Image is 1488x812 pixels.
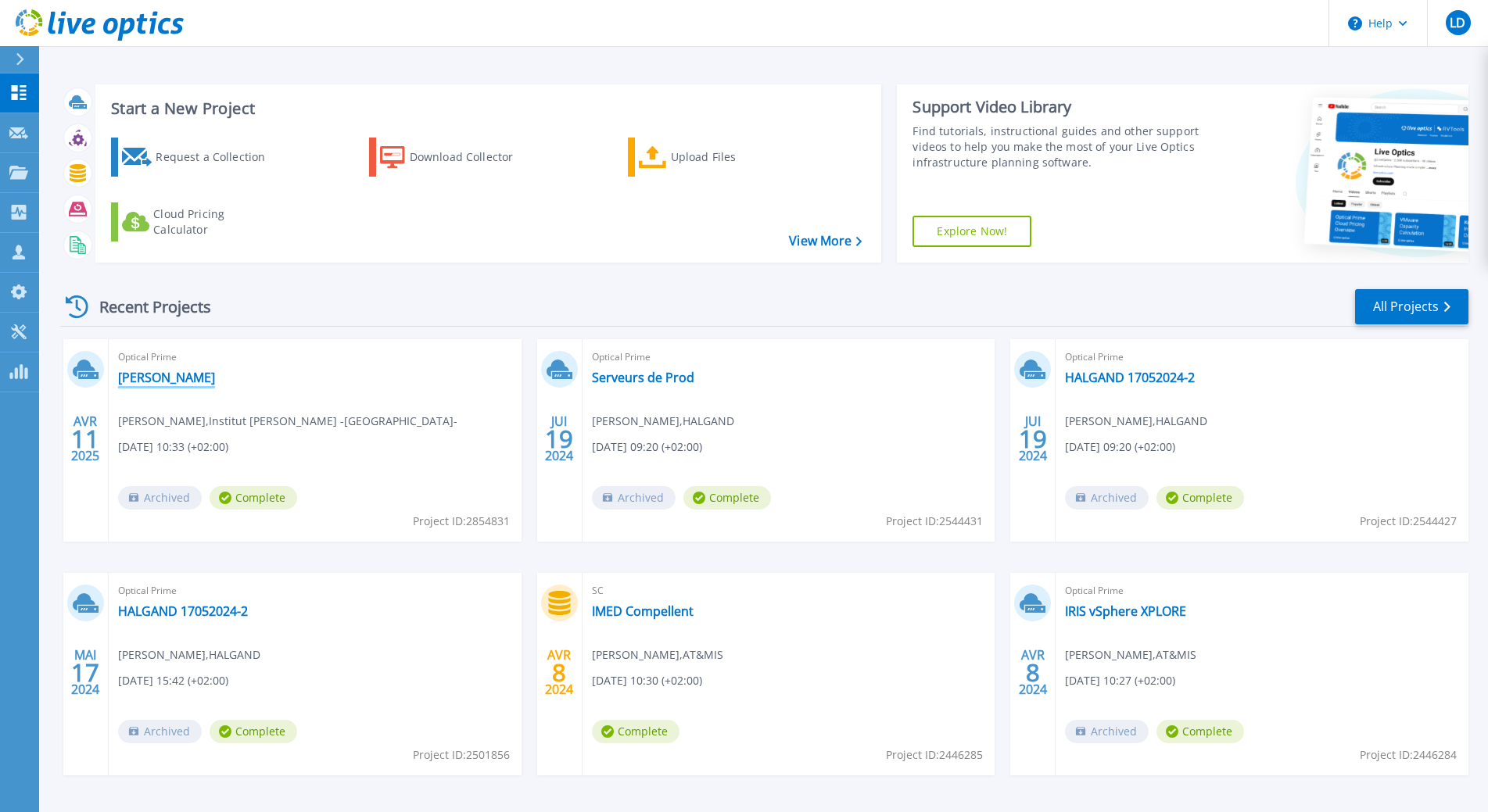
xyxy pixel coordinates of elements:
a: Request a Collection [111,138,285,177]
span: Project ID: 2544427 [1360,513,1457,530]
div: Find tutorials, instructional guides and other support videos to help you make the most of your L... [913,123,1203,170]
span: [PERSON_NAME] , HALGAND [1065,413,1207,430]
a: Cloud Pricing Calculator [111,202,285,241]
span: 8 [1026,666,1040,679]
a: Download Collector [369,138,543,177]
div: Download Collector [410,141,535,173]
span: [PERSON_NAME] , Institut [PERSON_NAME] -[GEOGRAPHIC_DATA]- [118,413,457,430]
span: Complete [592,720,679,743]
span: [DATE] 10:33 (+02:00) [118,438,228,456]
a: Upload Files [628,138,802,177]
span: Archived [592,486,676,510]
div: Support Video Library [913,97,1203,117]
span: Archived [118,720,202,743]
span: [PERSON_NAME] , HALGAND [592,413,734,430]
div: JUI 2024 [1018,410,1048,467]
span: Complete [683,486,771,510]
span: Project ID: 2446285 [886,746,983,764]
span: Complete [210,720,297,743]
span: [PERSON_NAME] , AT&MIS [1065,646,1196,664]
span: Archived [1065,720,1149,743]
span: Project ID: 2544431 [886,513,983,530]
span: 8 [552,666,566,679]
a: View More [789,234,862,249]
span: Complete [1156,720,1244,743]
a: All Projects [1355,289,1468,324]
span: 19 [545,432,573,445]
div: Request a Collection [156,141,281,173]
span: Optical Prime [118,582,512,599]
span: Optical Prime [1065,349,1459,366]
div: AVR 2024 [544,644,574,701]
div: JUI 2024 [544,410,574,467]
div: AVR 2024 [1018,644,1048,701]
span: Archived [1065,486,1149,510]
span: Complete [210,486,297,510]
span: Optical Prime [118,349,512,366]
div: Recent Projects [60,288,232,326]
span: Complete [1156,486,1244,510]
span: [PERSON_NAME] , HALGAND [118,646,260,664]
a: HALGAND 17052024-2 [1065,370,1195,385]
a: Serveurs de Prod [592,370,694,385]
span: [DATE] 10:27 (+02:00) [1065,672,1175,689]
a: IMED Compellent [592,603,694,619]
span: Optical Prime [1065,582,1459,599]
h3: Start a New Project [111,100,862,117]
span: Archived [118,486,202,510]
span: SC [592,582,986,599]
span: Project ID: 2501856 [413,746,510,764]
span: Project ID: 2854831 [413,513,510,530]
div: Upload Files [671,141,796,173]
a: HALGAND 17052024-2 [118,603,248,619]
span: [DATE] 09:20 (+02:00) [592,438,702,456]
span: 19 [1019,432,1047,445]
span: LD [1450,16,1465,29]
div: AVR 2025 [70,410,100,467]
div: MAI 2024 [70,644,100,701]
span: 11 [71,432,99,445]
span: [DATE] 09:20 (+02:00) [1065,438,1175,456]
span: Optical Prime [592,349,986,366]
div: Cloud Pricing Calculator [153,206,278,238]
span: Project ID: 2446284 [1360,746,1457,764]
span: [PERSON_NAME] , AT&MIS [592,646,723,664]
a: Explore Now! [913,216,1031,247]
span: [DATE] 15:42 (+02:00) [118,672,228,689]
a: IRIS vSphere XPLORE [1065,603,1186,619]
a: [PERSON_NAME] [118,370,215,385]
span: [DATE] 10:30 (+02:00) [592,672,702,689]
span: 17 [71,666,99,679]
